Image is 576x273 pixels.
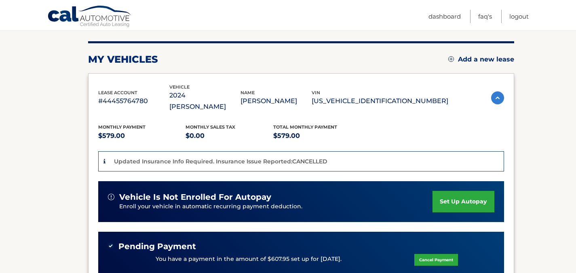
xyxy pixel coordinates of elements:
[114,158,327,165] p: Updated Insurance Info Required. Insurance Issue Reported:CANCELLED
[88,53,158,66] h2: my vehicles
[118,241,196,252] span: Pending Payment
[156,255,342,264] p: You have a payment in the amount of $607.95 set up for [DATE].
[273,124,337,130] span: Total Monthly Payment
[448,55,514,63] a: Add a new lease
[98,130,186,142] p: $579.00
[241,90,255,95] span: name
[312,95,448,107] p: [US_VEHICLE_IDENTIFICATION_NUMBER]
[169,90,241,112] p: 2024 [PERSON_NAME]
[108,194,114,200] img: alert-white.svg
[509,10,529,23] a: Logout
[241,95,312,107] p: [PERSON_NAME]
[428,10,461,23] a: Dashboard
[108,243,114,249] img: check-green.svg
[491,91,504,104] img: accordion-active.svg
[119,202,433,211] p: Enroll your vehicle in automatic recurring payment deduction.
[98,95,169,107] p: #44455764780
[186,124,235,130] span: Monthly sales Tax
[98,90,137,95] span: lease account
[186,130,273,142] p: $0.00
[273,130,361,142] p: $579.00
[414,254,458,266] a: Cancel Payment
[169,84,190,90] span: vehicle
[119,192,271,202] span: vehicle is not enrolled for autopay
[98,124,146,130] span: Monthly Payment
[448,56,454,62] img: add.svg
[312,90,320,95] span: vin
[433,191,494,212] a: set up autopay
[478,10,492,23] a: FAQ's
[47,5,132,29] a: Cal Automotive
